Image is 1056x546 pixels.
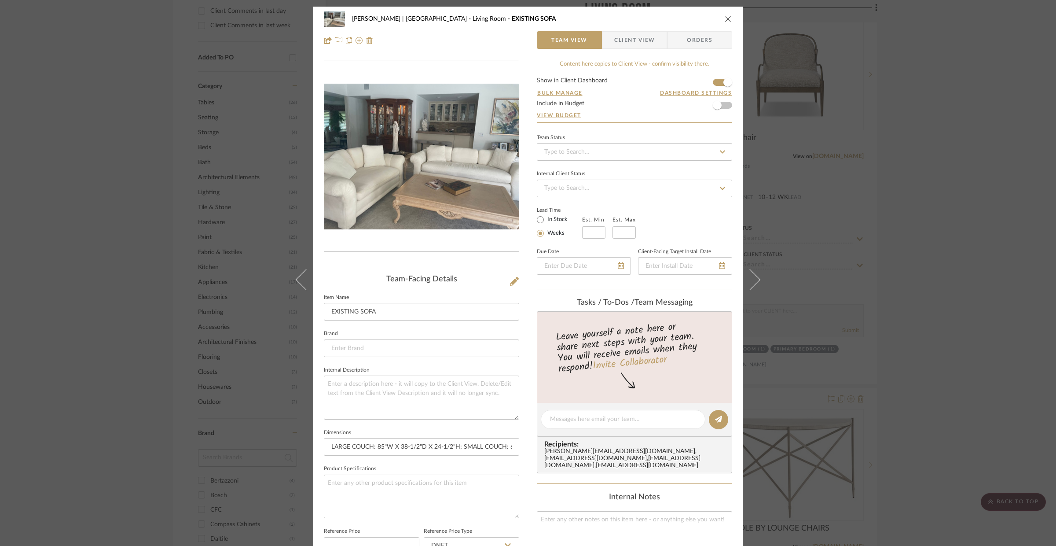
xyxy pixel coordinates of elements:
[537,180,732,197] input: Type to Search…
[536,317,733,376] div: Leave yourself a note here or share next steps with your team. You will receive emails when they ...
[638,257,732,275] input: Enter Install Date
[612,217,636,223] label: Est. Max
[546,229,565,237] label: Weeks
[544,448,728,469] div: [PERSON_NAME][EMAIL_ADDRESS][DOMAIN_NAME] , [EMAIL_ADDRESS][DOMAIN_NAME] , [EMAIL_ADDRESS][DOMAIN...
[537,112,732,119] a: View Budget
[537,143,732,161] input: Type to Search…
[537,60,732,69] div: Content here copies to Client View - confirm visibility there.
[324,332,338,336] label: Brand
[537,257,631,275] input: Enter Due Date
[324,368,370,373] label: Internal Description
[324,303,519,321] input: Enter Item Name
[537,250,559,254] label: Due Date
[660,89,732,97] button: Dashboard Settings
[324,339,519,357] input: Enter Brand
[544,440,728,448] span: Recipients:
[324,10,345,28] img: 65cf42b1-3e7a-4bb7-acde-0392b69f4282_48x40.jpg
[512,16,556,22] span: EXISTING SOFA
[324,295,349,300] label: Item Name
[324,467,376,471] label: Product Specifications
[324,275,519,284] div: Team-Facing Details
[582,217,605,223] label: Est. Min
[366,37,373,44] img: Remove from project
[537,206,582,214] label: Lead Time
[537,89,583,97] button: Bulk Manage
[577,299,634,306] span: Tasks / To-Dos /
[614,31,655,49] span: Client View
[592,352,667,374] a: Invite Collaborator
[352,16,473,22] span: [PERSON_NAME] | [GEOGRAPHIC_DATA]
[324,431,351,435] label: Dimensions
[546,216,568,224] label: In Stock
[537,214,582,239] mat-radio-group: Select item type
[324,438,519,456] input: Enter the dimensions of this item
[324,84,519,229] div: 0
[537,172,585,176] div: Internal Client Status
[677,31,722,49] span: Orders
[424,529,472,534] label: Reference Price Type
[537,136,565,140] div: Team Status
[324,529,360,534] label: Reference Price
[537,298,732,308] div: team Messaging
[473,16,512,22] span: Living Room
[324,84,519,229] img: 65cf42b1-3e7a-4bb7-acde-0392b69f4282_436x436.jpg
[537,493,732,502] div: Internal Notes
[724,15,732,23] button: close
[551,31,587,49] span: Team View
[638,250,711,254] label: Client-Facing Target Install Date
